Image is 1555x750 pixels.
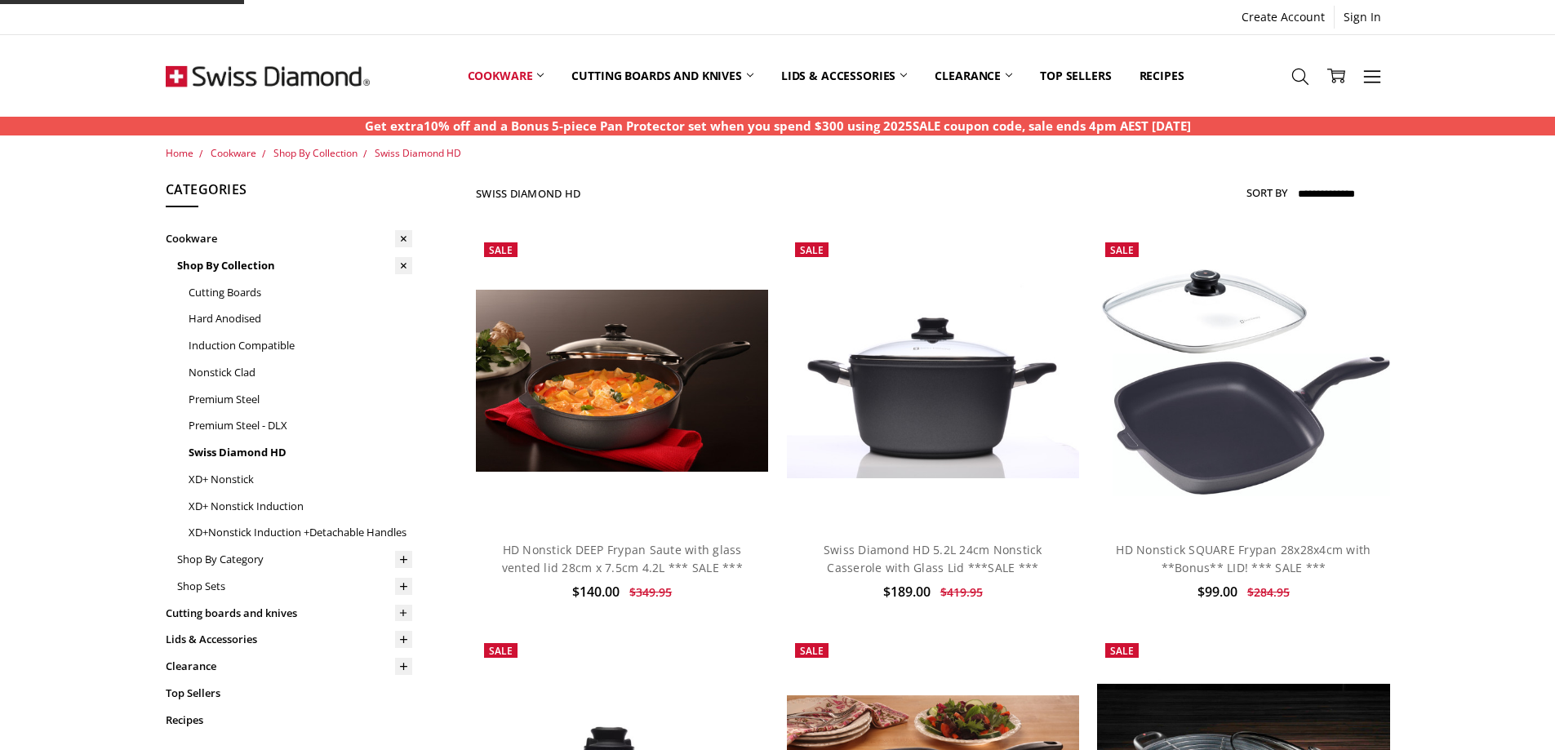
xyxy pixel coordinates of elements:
[177,252,412,279] a: Shop By Collection
[166,600,412,627] a: Cutting boards and knives
[189,466,412,493] a: XD+ Nonstick
[1126,39,1198,112] a: Recipes
[1197,583,1237,601] span: $99.00
[1110,644,1134,658] span: Sale
[940,584,983,600] span: $419.95
[166,626,412,653] a: Lids & Accessories
[166,35,370,117] img: Free Shipping On Every Order
[189,359,412,386] a: Nonstick Clad
[189,412,412,439] a: Premium Steel - DLX
[489,243,513,257] span: Sale
[166,653,412,680] a: Clearance
[166,180,412,207] h5: Categories
[572,583,620,601] span: $140.00
[1335,6,1390,29] a: Sign In
[189,493,412,520] a: XD+ Nonstick Induction
[476,234,768,526] a: HD Nonstick DEEP Frypan Saute with glass vented lid 28cm x 7.5cm 4.2L *** SALE ***
[365,117,1191,135] p: Get extra10% off and a Bonus 5-piece Pan Protector set when you spend $300 using 2025SALE coupon ...
[1116,542,1371,575] a: HD Nonstick SQUARE Frypan 28x28x4cm with **Bonus** LID! *** SALE ***
[800,243,824,257] span: Sale
[273,146,358,160] a: Shop By Collection
[189,439,412,466] a: Swiss Diamond HD
[166,146,193,160] a: Home
[1110,243,1134,257] span: Sale
[189,332,412,359] a: Induction Compatible
[166,680,412,707] a: Top Sellers
[166,707,412,734] a: Recipes
[189,519,412,546] a: XD+Nonstick Induction +Detachable Handles
[921,39,1026,112] a: Clearance
[476,290,768,472] img: HD Nonstick DEEP Frypan Saute with glass vented lid 28cm x 7.5cm 4.2L *** SALE ***
[1097,265,1389,496] img: HD Nonstick SQUARE Frypan 28x28x4cm with **Bonus** LID! *** SALE ***
[1097,234,1389,526] a: HD Nonstick SQUARE Frypan 28x28x4cm with **Bonus** LID! *** SALE ***
[189,305,412,332] a: Hard Anodised
[824,542,1042,575] a: Swiss Diamond HD 5.2L 24cm Nonstick Casserole with Glass Lid ***SALE ***
[883,583,931,601] span: $189.00
[787,283,1079,478] img: Swiss Diamond HD 5.2L 24cm Nonstick Casserole with Glass Lid ***SALE ***
[454,39,558,112] a: Cookware
[800,644,824,658] span: Sale
[166,225,412,252] a: Cookware
[1233,6,1334,29] a: Create Account
[787,234,1079,526] a: Swiss Diamond HD 5.2L 24cm Nonstick Casserole with Glass Lid ***SALE ***
[558,39,767,112] a: Cutting boards and knives
[767,39,921,112] a: Lids & Accessories
[177,573,412,600] a: Shop Sets
[502,542,743,575] a: HD Nonstick DEEP Frypan Saute with glass vented lid 28cm x 7.5cm 4.2L *** SALE ***
[489,644,513,658] span: Sale
[211,146,256,160] a: Cookware
[189,279,412,306] a: Cutting Boards
[177,546,412,573] a: Shop By Category
[375,146,461,160] a: Swiss Diamond HD
[629,584,672,600] span: $349.95
[1026,39,1125,112] a: Top Sellers
[189,386,412,413] a: Premium Steel
[1247,584,1290,600] span: $284.95
[1246,180,1287,206] label: Sort By
[476,187,580,200] h1: Swiss Diamond HD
